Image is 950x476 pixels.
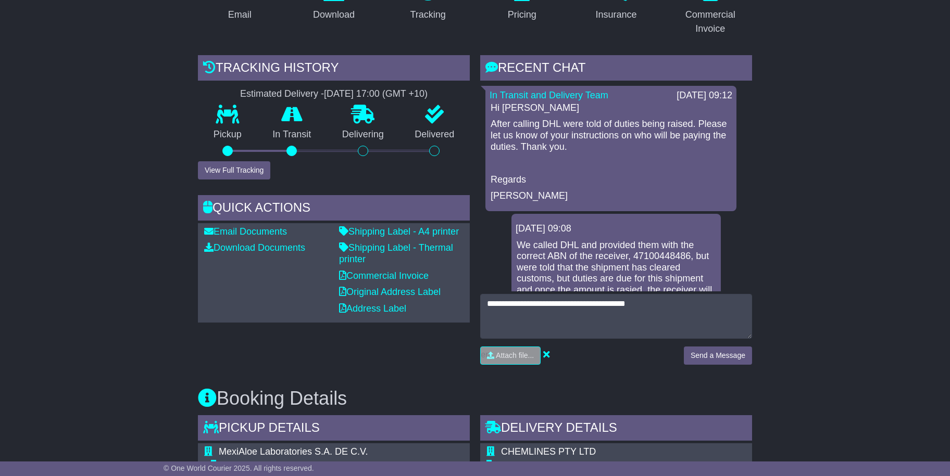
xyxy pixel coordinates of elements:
div: Estimated Delivery - [198,88,470,100]
p: We called DHL and provided them with the correct ABN of the receiver, 47100448486, but were told ... [517,240,716,307]
span: MexiAloe Laboratories S.A. DE C.V. [219,446,368,457]
p: Delivered [399,129,470,140]
a: Email Documents [204,226,287,237]
span: Commercial [219,460,269,470]
span: CHEMLINES PTY LTD [501,446,596,457]
a: Shipping Label - A4 printer [339,226,459,237]
p: Hi [PERSON_NAME] [491,102,731,114]
div: Email [228,8,252,22]
div: [DATE] 09:08 [516,223,717,235]
a: Original Address Label [339,287,441,297]
p: Pickup [198,129,257,140]
span: © One World Courier 2025. All rights reserved. [164,464,314,472]
span: Commercial [501,460,551,470]
div: [DATE] 17:00 (GMT +10) [324,88,428,100]
p: Delivering [327,129,399,140]
div: Pickup [219,460,464,471]
div: [DATE] 09:12 [677,90,732,101]
div: Tracking [410,8,446,22]
a: Download Documents [204,242,305,253]
button: Send a Message [684,346,752,365]
p: After calling DHL were told of duties being raised. Please let us know of your instructions on wh... [491,119,731,152]
div: Delivery Details [480,415,752,443]
div: Commercial Invoice [675,8,745,36]
a: In Transit and Delivery Team [490,90,608,100]
p: [PERSON_NAME] [491,190,731,202]
a: Commercial Invoice [339,271,429,281]
p: Regards [491,174,731,186]
div: Tracking history [198,55,470,83]
h3: Booking Details [198,388,752,409]
div: Quick Actions [198,195,470,223]
div: Pickup Details [198,415,470,443]
p: In Transit [257,129,327,140]
div: Delivery [501,460,702,471]
a: Address Label [339,303,406,314]
button: View Full Tracking [198,161,270,179]
div: RECENT CHAT [480,55,752,83]
div: Pricing [508,8,536,22]
div: Insurance [595,8,636,22]
a: Shipping Label - Thermal printer [339,242,453,264]
div: Download [313,8,355,22]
